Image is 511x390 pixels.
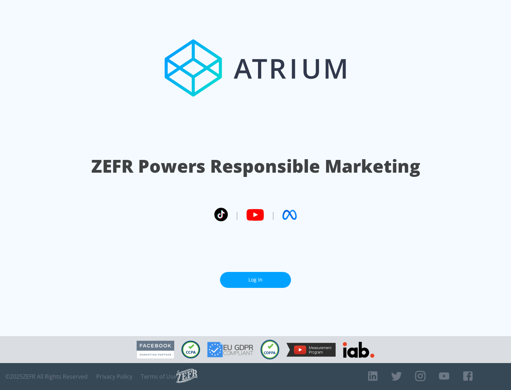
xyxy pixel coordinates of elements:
a: Log In [220,272,291,288]
span: | [235,210,239,220]
img: IAB [343,342,374,358]
img: COPPA Compliant [260,340,279,360]
img: GDPR Compliant [207,342,253,357]
img: YouTube Measurement Program [286,343,336,357]
span: | [271,210,275,220]
img: CCPA Compliant [181,341,200,358]
img: Facebook Marketing Partner [137,341,174,359]
a: Terms of Use [141,373,176,380]
h1: ZEFR Powers Responsible Marketing [91,154,420,178]
a: Privacy Policy [96,373,132,380]
span: © 2025 ZEFR All Rights Reserved [5,373,88,380]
